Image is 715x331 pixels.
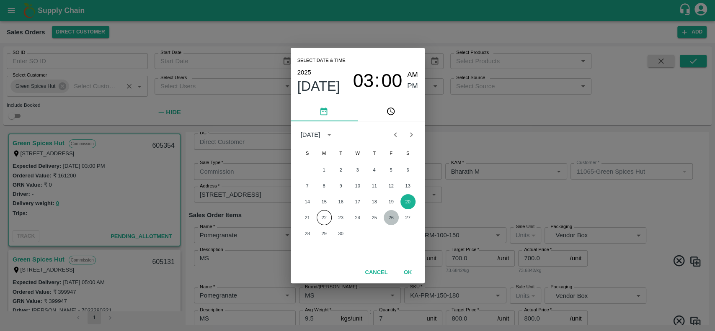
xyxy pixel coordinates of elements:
button: 4 [367,162,382,177]
button: 10 [350,178,365,193]
button: 30 [333,226,348,241]
button: 2025 [297,67,311,78]
span: Friday [384,145,399,162]
button: Cancel [361,265,391,280]
button: 23 [333,210,348,225]
button: 28 [300,226,315,241]
button: OK [395,265,421,280]
span: Thursday [367,145,382,162]
button: 16 [333,194,348,209]
button: 22 [317,210,332,225]
button: 13 [400,178,416,193]
button: 25 [367,210,382,225]
button: 21 [300,210,315,225]
button: 11 [367,178,382,193]
button: 9 [333,178,348,193]
span: Select date & time [297,54,346,67]
span: Sunday [300,145,315,162]
button: [DATE] [297,78,340,95]
button: 27 [400,210,416,225]
button: AM [407,69,418,81]
button: Next month [403,127,419,143]
button: 1 [317,162,332,177]
button: 03 [353,69,374,92]
button: 17 [350,194,365,209]
span: Saturday [400,145,416,162]
button: 3 [350,162,365,177]
button: 2 [333,162,348,177]
button: 29 [317,226,332,241]
button: 7 [300,178,315,193]
button: 5 [384,162,399,177]
button: Previous month [387,127,403,143]
button: 19 [384,194,399,209]
button: 24 [350,210,365,225]
button: calendar view is open, switch to year view [323,128,336,141]
button: 8 [317,178,332,193]
button: 14 [300,194,315,209]
button: pick date [291,101,358,121]
span: Tuesday [333,145,348,162]
button: pick time [358,101,425,121]
button: 20 [400,194,416,209]
button: 6 [400,162,416,177]
button: 12 [384,178,399,193]
span: Wednesday [350,145,365,162]
span: : [374,69,379,92]
button: PM [407,81,418,92]
span: Monday [317,145,332,162]
button: 26 [384,210,399,225]
button: 15 [317,194,332,209]
button: 18 [367,194,382,209]
button: 00 [381,69,402,92]
div: [DATE] [301,130,320,139]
